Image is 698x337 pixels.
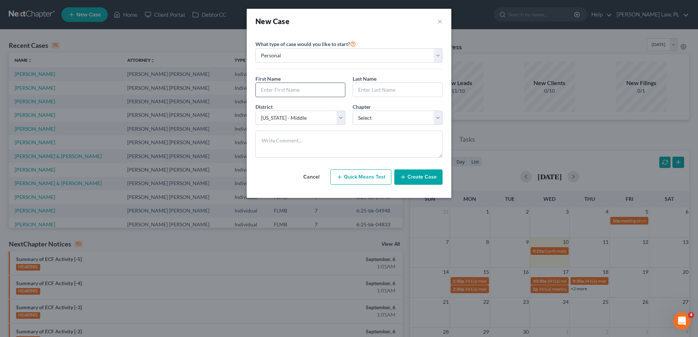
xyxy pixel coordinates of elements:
span: First Name [255,76,281,82]
span: District [255,104,273,110]
button: Cancel [295,170,327,184]
span: 4 [688,312,694,318]
button: Create Case [394,169,443,185]
input: Enter Last Name [353,83,442,97]
span: Last Name [353,76,376,82]
button: Quick Means Test [330,169,391,185]
iframe: Intercom live chat [673,312,691,330]
label: What type of case would you like to start? [255,39,356,48]
span: Chapter [353,104,371,110]
strong: New Case [255,17,289,26]
input: Enter First Name [256,83,345,97]
button: × [437,16,443,26]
